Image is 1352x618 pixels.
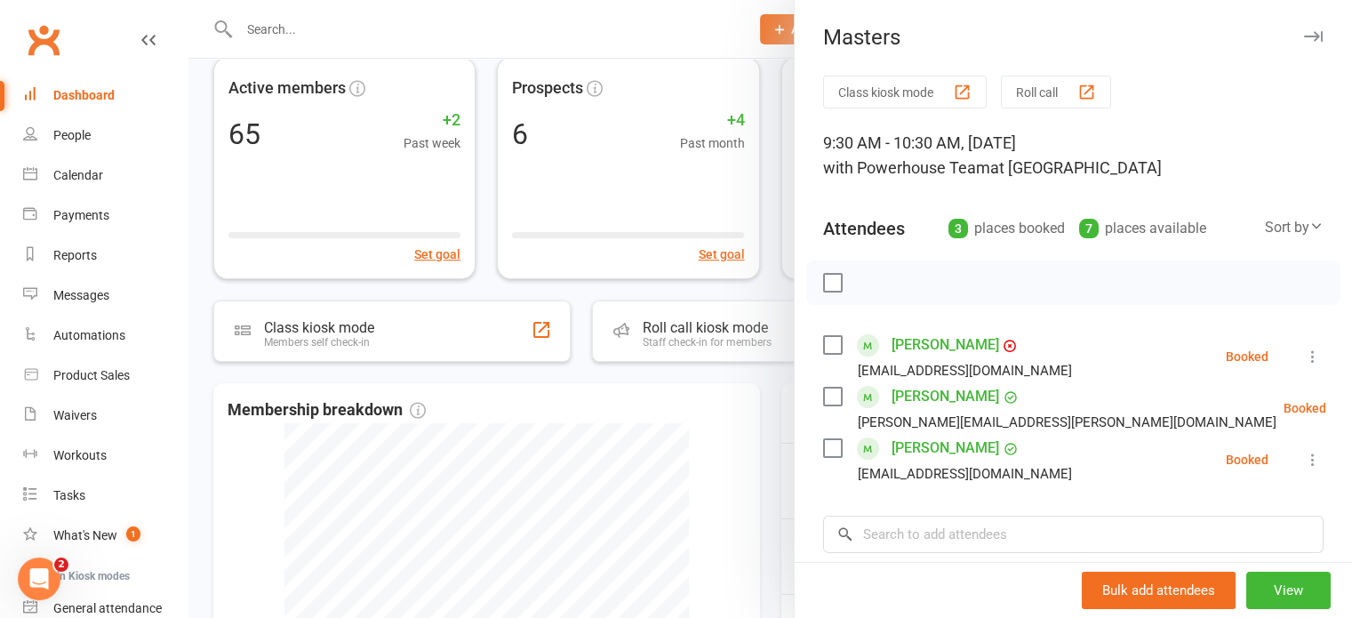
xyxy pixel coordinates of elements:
[823,76,987,108] button: Class kiosk mode
[1079,216,1206,241] div: places available
[53,448,107,462] div: Workouts
[1265,216,1324,239] div: Sort by
[23,116,188,156] a: People
[23,516,188,556] a: What's New1
[823,216,905,241] div: Attendees
[53,601,162,615] div: General attendance
[892,382,999,411] a: [PERSON_NAME]
[53,328,125,342] div: Automations
[53,208,109,222] div: Payments
[53,248,97,262] div: Reports
[126,526,140,542] span: 1
[892,434,999,462] a: [PERSON_NAME]
[23,196,188,236] a: Payments
[823,516,1324,553] input: Search to add attendees
[990,158,1162,177] span: at [GEOGRAPHIC_DATA]
[1226,453,1268,466] div: Booked
[53,488,85,502] div: Tasks
[53,368,130,382] div: Product Sales
[23,156,188,196] a: Calendar
[858,411,1276,434] div: [PERSON_NAME][EMAIL_ADDRESS][PERSON_NAME][DOMAIN_NAME]
[53,408,97,422] div: Waivers
[1001,76,1111,108] button: Roll call
[23,236,188,276] a: Reports
[795,25,1352,50] div: Masters
[948,216,1065,241] div: places booked
[1246,572,1331,609] button: View
[23,396,188,436] a: Waivers
[1079,219,1099,238] div: 7
[892,331,999,359] a: [PERSON_NAME]
[54,558,68,572] span: 2
[23,436,188,476] a: Workouts
[23,316,188,356] a: Automations
[948,219,968,238] div: 3
[823,158,990,177] span: with Powerhouse Team
[858,462,1072,486] div: [EMAIL_ADDRESS][DOMAIN_NAME]
[53,528,117,542] div: What's New
[53,88,115,102] div: Dashboard
[53,128,91,142] div: People
[858,359,1072,382] div: [EMAIL_ADDRESS][DOMAIN_NAME]
[1226,350,1268,363] div: Booked
[823,131,1324,181] div: 9:30 AM - 10:30 AM, [DATE]
[1082,572,1236,609] button: Bulk add attendees
[21,18,66,62] a: Clubworx
[23,76,188,116] a: Dashboard
[53,288,109,302] div: Messages
[23,276,188,316] a: Messages
[1284,402,1326,414] div: Booked
[53,168,103,182] div: Calendar
[18,558,60,600] iframe: Intercom live chat
[23,356,188,396] a: Product Sales
[23,476,188,516] a: Tasks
